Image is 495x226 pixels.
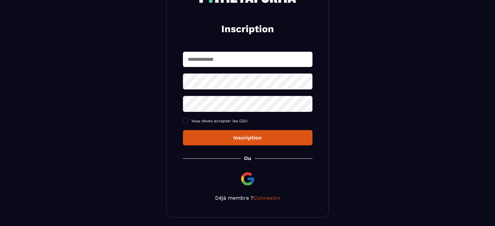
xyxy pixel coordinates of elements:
button: Inscription [183,130,312,145]
div: Inscription [188,135,307,141]
p: Ou [244,155,251,161]
img: google [240,171,255,187]
p: Déjà membre ? [183,195,312,201]
a: Connexion [254,195,280,201]
span: Vous devez accepter les CGU [191,119,248,123]
h2: Inscription [191,22,305,35]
